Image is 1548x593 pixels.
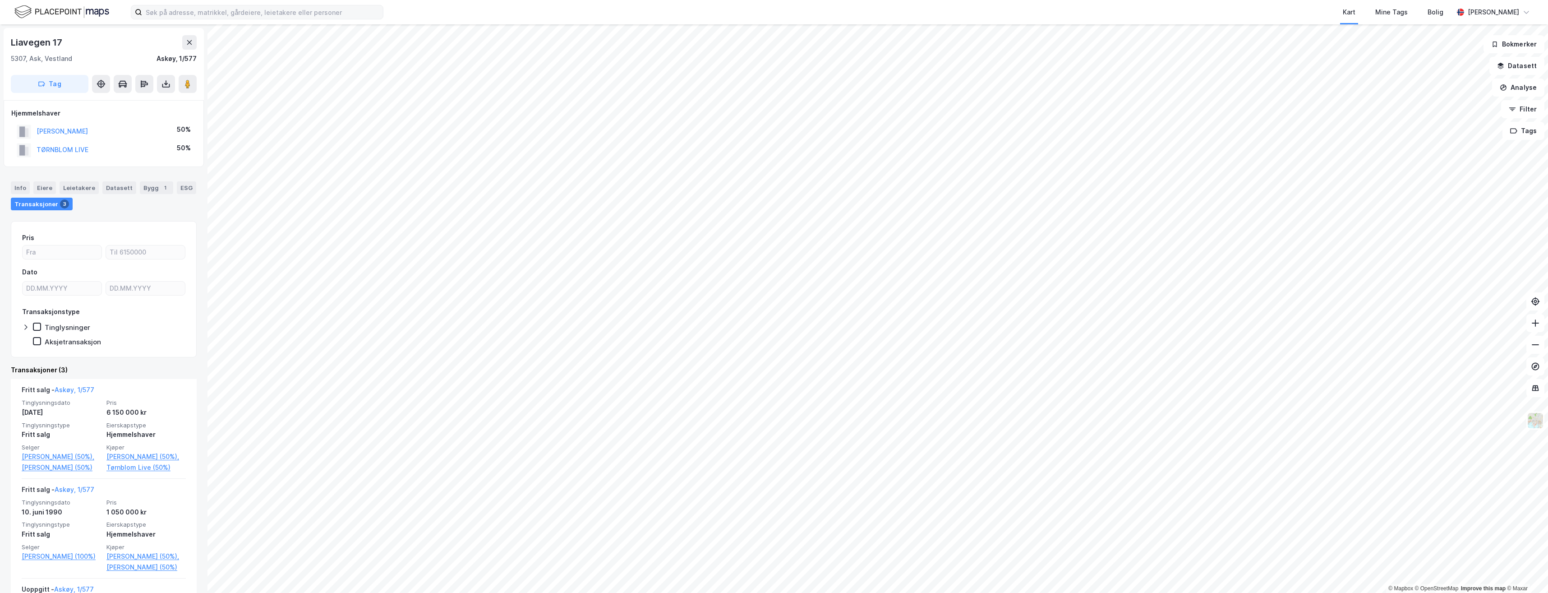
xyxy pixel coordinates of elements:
div: Askøy, 1/577 [157,53,197,64]
button: Filter [1501,100,1544,118]
span: Pris [106,399,186,407]
div: Mine Tags [1375,7,1408,18]
div: Info [11,181,30,194]
input: Fra [23,246,101,259]
div: [PERSON_NAME] [1468,7,1519,18]
span: Eierskapstype [106,422,186,429]
a: Tørnblom Live (50%) [106,462,186,473]
input: Til 6150000 [106,246,185,259]
a: [PERSON_NAME] (100%) [22,551,101,562]
div: 3 [60,199,69,208]
div: 1 [161,183,170,192]
div: Liavegen 17 [11,35,64,50]
div: Transaksjonstype [22,306,80,317]
div: Leietakere [60,181,99,194]
div: Kontrollprogram for chat [1503,550,1548,593]
div: Hjemmelshaver [106,429,186,440]
div: 50% [177,143,191,153]
div: Datasett [102,181,136,194]
div: Bygg [140,181,173,194]
div: Dato [22,267,37,278]
div: 1 050 000 kr [106,507,186,518]
span: Kjøper [106,444,186,451]
span: Kjøper [106,543,186,551]
a: [PERSON_NAME] (50%), [106,551,186,562]
img: logo.f888ab2527a4732fd821a326f86c7f29.svg [14,4,109,20]
div: Hjemmelshaver [11,108,196,119]
div: Kart [1343,7,1355,18]
button: Bokmerker [1483,35,1544,53]
div: [DATE] [22,407,101,418]
button: Tags [1502,122,1544,140]
div: 10. juni 1990 [22,507,101,518]
div: Transaksjoner [11,198,73,210]
span: Selger [22,444,101,451]
a: [PERSON_NAME] (50%) [22,462,101,473]
a: Improve this map [1461,585,1506,592]
a: Askøy, 1/577 [54,585,94,593]
span: Tinglysningsdato [22,399,101,407]
a: [PERSON_NAME] (50%), [106,451,186,462]
div: ESG [177,181,196,194]
div: 6 150 000 kr [106,407,186,418]
div: Hjemmelshaver [106,529,186,540]
div: Pris [22,232,34,243]
div: 5307, Ask, Vestland [11,53,72,64]
span: Tinglysningstype [22,422,101,429]
a: [PERSON_NAME] (50%), [22,451,101,462]
input: DD.MM.YYYY [23,282,101,295]
button: Analyse [1492,79,1544,97]
span: Pris [106,499,186,506]
div: Tinglysninger [45,323,90,332]
a: OpenStreetMap [1415,585,1459,592]
div: Eiere [33,181,56,194]
div: Bolig [1428,7,1443,18]
span: Tinglysningsdato [22,499,101,506]
div: Fritt salg - [22,385,94,399]
a: Askøy, 1/577 [55,486,94,493]
span: Eierskapstype [106,521,186,528]
a: Mapbox [1388,585,1413,592]
div: Fritt salg [22,429,101,440]
a: [PERSON_NAME] (50%) [106,562,186,573]
input: DD.MM.YYYY [106,282,185,295]
div: Fritt salg [22,529,101,540]
a: Askøy, 1/577 [55,386,94,394]
input: Søk på adresse, matrikkel, gårdeiere, leietakere eller personer [142,5,383,19]
span: Selger [22,543,101,551]
img: Z [1527,412,1544,429]
button: Datasett [1489,57,1544,75]
div: 50% [177,124,191,135]
div: Fritt salg - [22,484,94,499]
span: Tinglysningstype [22,521,101,528]
button: Tag [11,75,88,93]
iframe: Chat Widget [1503,550,1548,593]
div: Aksjetransaksjon [45,338,101,346]
div: Transaksjoner (3) [11,365,197,375]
